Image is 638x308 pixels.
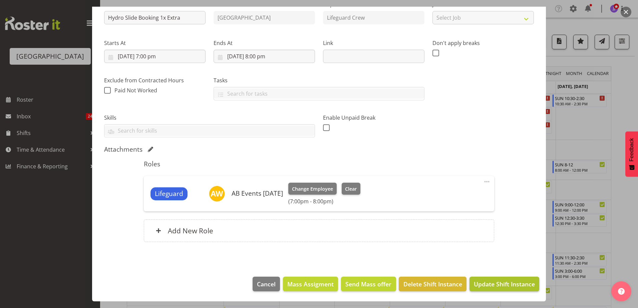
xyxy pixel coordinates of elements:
label: Skills [104,114,315,122]
span: Delete Shift Instance [403,280,462,288]
input: Search for tasks [214,88,424,99]
span: Cancel [257,280,276,288]
span: Mass Assigment [287,280,334,288]
h6: AB Events [DATE] [232,190,283,197]
label: Enable Unpaid Break [323,114,424,122]
span: Paid Not Worked [114,87,157,94]
button: Feedback - Show survey [625,131,638,177]
label: Ends At [214,39,315,47]
img: ab-whats-on-the-agenda-today11969.jpg [209,186,225,202]
h5: Roles [144,160,494,168]
button: Update Shift Instance [469,277,539,291]
h6: (7:00pm - 8:00pm) [288,198,360,205]
input: Click to select... [214,50,315,63]
h5: Attachments [104,145,142,153]
span: Update Shift Instance [474,280,535,288]
img: help-xxl-2.png [618,288,625,295]
button: Cancel [253,277,280,291]
span: Send Mass offer [345,280,391,288]
label: Exclude from Contracted Hours [104,76,206,84]
input: Click to select... [104,50,206,63]
button: Change Employee [288,183,337,195]
span: Lifeguard [155,189,183,199]
button: Mass Assigment [283,277,338,291]
label: Tasks [214,76,424,84]
span: Clear [345,185,357,193]
label: Starts At [104,39,206,47]
h6: Add New Role [168,226,213,235]
button: Clear [342,183,361,195]
input: Shift Instance Name [104,11,206,24]
label: Link [323,39,424,47]
span: Feedback [629,138,635,161]
label: Don't apply breaks [432,39,534,47]
button: Delete Shift Instance [399,277,466,291]
input: Search for skills [104,126,315,136]
span: Change Employee [292,185,333,193]
button: Send Mass offer [341,277,396,291]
